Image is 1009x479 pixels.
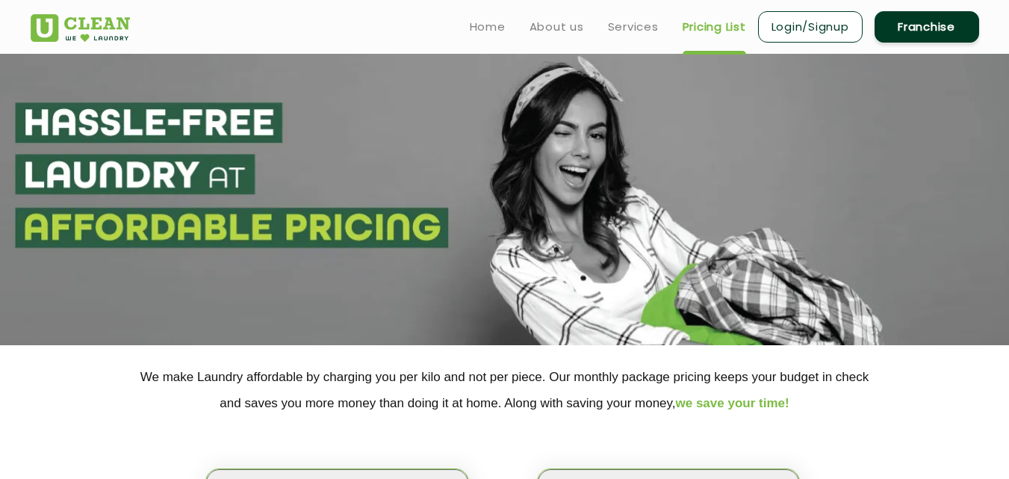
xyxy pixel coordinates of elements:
a: Services [608,18,659,36]
p: We make Laundry affordable by charging you per kilo and not per piece. Our monthly package pricin... [31,364,979,416]
a: Login/Signup [758,11,863,43]
a: Pricing List [683,18,746,36]
a: About us [530,18,584,36]
a: Franchise [875,11,979,43]
a: Home [470,18,506,36]
img: UClean Laundry and Dry Cleaning [31,14,130,42]
span: we save your time! [676,396,789,410]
